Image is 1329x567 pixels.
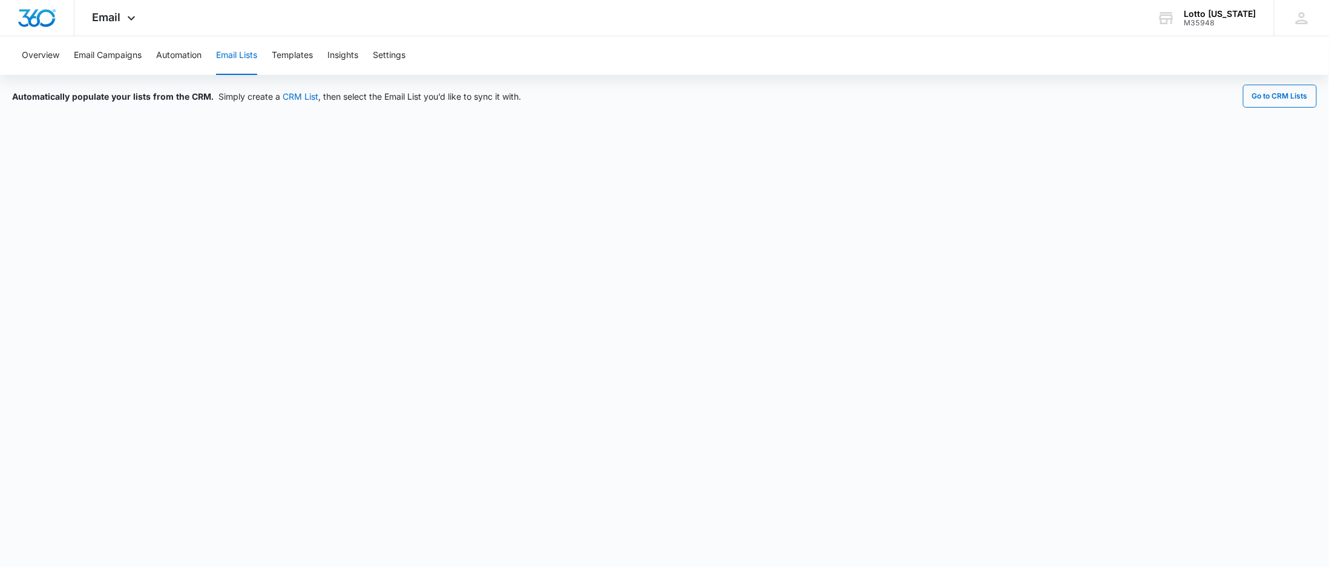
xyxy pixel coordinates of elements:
[216,36,257,75] button: Email Lists
[74,36,142,75] button: Email Campaigns
[283,91,318,102] a: CRM List
[272,36,313,75] button: Templates
[373,36,405,75] button: Settings
[22,36,59,75] button: Overview
[1184,9,1256,19] div: account name
[1243,85,1317,108] button: Go to CRM Lists
[12,91,214,102] span: Automatically populate your lists from the CRM.
[327,36,358,75] button: Insights
[156,36,202,75] button: Automation
[93,11,121,24] span: Email
[1184,19,1256,27] div: account id
[12,90,521,103] div: Simply create a , then select the Email List you’d like to sync it with.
